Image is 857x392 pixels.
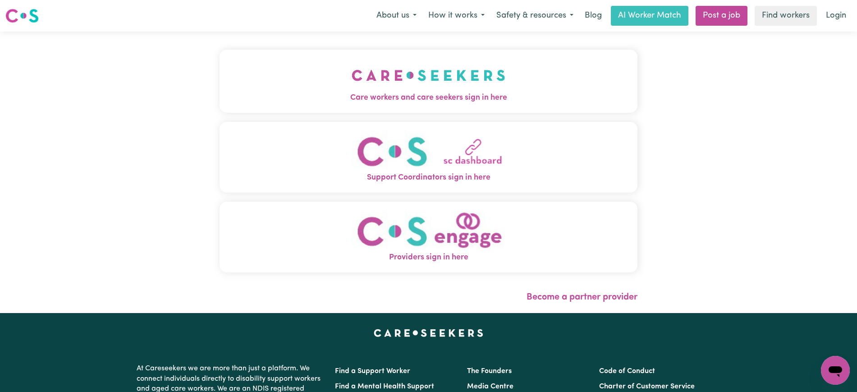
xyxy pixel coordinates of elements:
button: Safety & resources [490,6,579,25]
a: Become a partner provider [527,293,637,302]
button: Providers sign in here [220,202,637,272]
button: How it works [422,6,490,25]
button: About us [371,6,422,25]
a: Charter of Customer Service [599,383,695,390]
span: Support Coordinators sign in here [220,172,637,184]
a: Find workers [755,6,817,26]
a: Media Centre [467,383,513,390]
a: Find a Support Worker [335,368,410,375]
a: Post a job [696,6,747,26]
a: AI Worker Match [611,6,688,26]
a: Careseekers home page [374,329,483,337]
span: Care workers and care seekers sign in here [220,92,637,104]
a: Blog [579,6,607,26]
span: Providers sign in here [220,252,637,263]
img: Careseekers logo [5,8,39,24]
button: Care workers and care seekers sign in here [220,50,637,113]
iframe: Button to launch messaging window [821,356,850,385]
a: The Founders [467,368,512,375]
a: Login [820,6,852,26]
button: Support Coordinators sign in here [220,122,637,193]
a: Careseekers logo [5,5,39,26]
a: Code of Conduct [599,368,655,375]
